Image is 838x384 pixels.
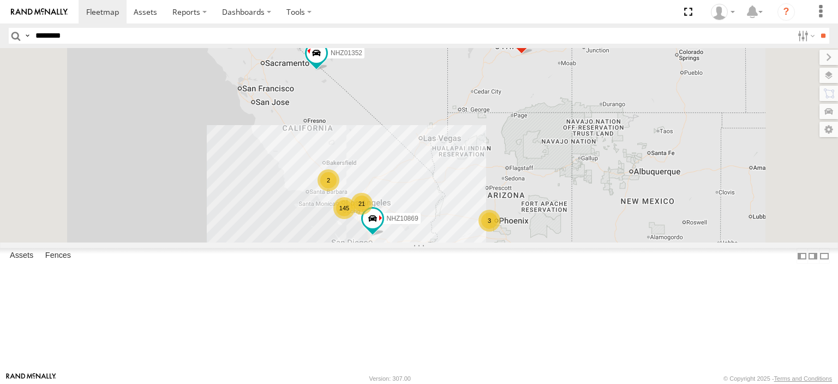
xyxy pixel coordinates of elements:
span: NHZ01352 [331,49,362,57]
label: Fences [40,249,76,264]
div: 21 [351,193,373,215]
div: 2 [318,169,339,191]
label: Dock Summary Table to the Left [797,248,807,264]
label: Search Filter Options [793,28,817,44]
div: 145 [333,197,355,219]
div: Zulema McIntosch [707,4,739,20]
label: Assets [4,249,39,264]
a: Visit our Website [6,373,56,384]
a: Terms and Conditions [774,375,832,382]
label: Search Query [23,28,32,44]
label: Dock Summary Table to the Right [807,248,818,264]
img: rand-logo.svg [11,8,68,16]
div: 3 [478,210,500,232]
span: NHZ10869 [387,215,418,222]
i: ? [777,3,795,21]
div: Version: 307.00 [369,375,411,382]
div: © Copyright 2025 - [723,375,832,382]
label: Map Settings [819,122,838,137]
label: Hide Summary Table [819,248,830,264]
